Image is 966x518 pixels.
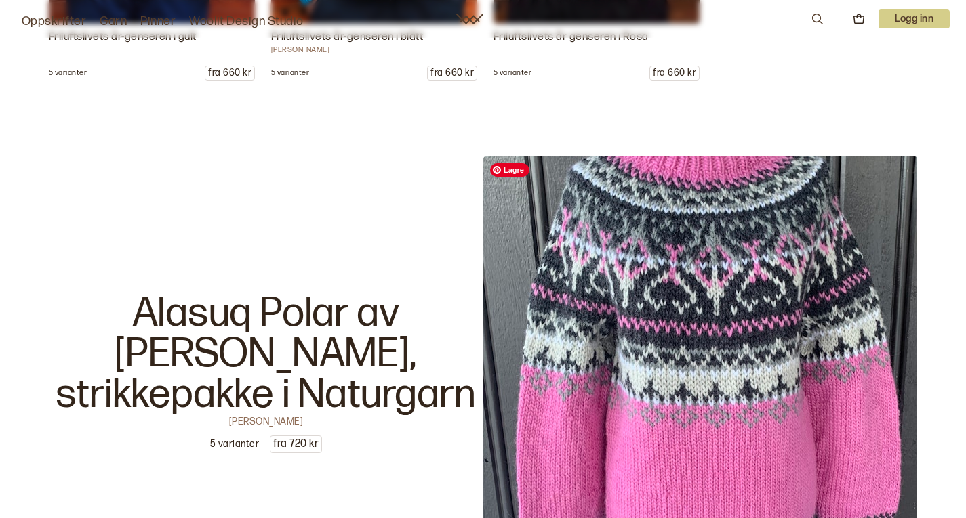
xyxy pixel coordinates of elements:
p: Logg inn [879,9,950,28]
p: 5 varianter [494,68,531,78]
p: fra 660 kr [650,66,699,80]
span: Lagre [490,163,529,177]
p: 5 varianter [49,68,87,78]
p: [PERSON_NAME] [271,45,477,55]
a: Woolit Design Studio [189,12,304,31]
p: fra 660 kr [205,66,254,80]
p: 5 varianter [271,68,309,78]
button: User dropdown [879,9,950,28]
p: fra 660 kr [428,66,477,80]
a: Pinner [140,12,176,31]
a: Garn [100,12,127,31]
a: Oppskrifter [22,12,86,31]
p: 5 varianter [210,437,259,451]
p: Alasuq Polar av [PERSON_NAME], strikkepakke i Naturgarn [49,293,483,415]
p: fra 720 kr [270,436,321,452]
p: [PERSON_NAME] [229,415,303,425]
a: Woolit [456,14,483,24]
